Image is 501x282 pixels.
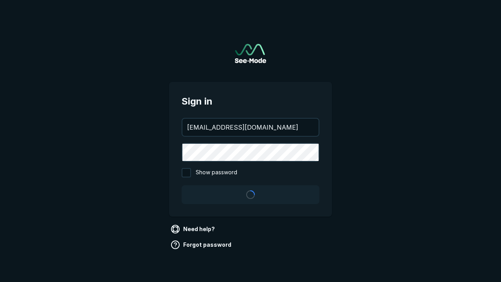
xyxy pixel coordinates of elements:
img: See-Mode Logo [235,44,266,63]
input: your@email.com [182,119,319,136]
a: Need help? [169,223,218,235]
a: Go to sign in [235,44,266,63]
span: Show password [196,168,237,177]
span: Sign in [182,94,319,108]
a: Forgot password [169,239,234,251]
